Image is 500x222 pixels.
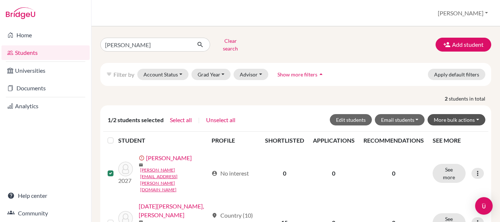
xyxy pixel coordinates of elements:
a: Community [1,206,90,221]
p: 0 [363,169,424,178]
span: location_on [212,212,217,218]
div: No interest [212,169,249,178]
a: [DATE][PERSON_NAME], [PERSON_NAME] [139,202,208,219]
span: 1/2 students selected [108,116,164,124]
button: More bulk actions [428,114,485,125]
button: Account Status [137,69,189,80]
input: Find student by name... [100,38,191,52]
button: Advisor [234,69,268,80]
th: STUDENT [118,132,207,149]
strong: 2 [445,95,449,102]
span: Filter by [113,71,134,78]
a: Documents [1,81,90,95]
a: Help center [1,188,90,203]
span: account_circle [212,170,217,176]
span: Show more filters [277,71,317,78]
a: Students [1,45,90,60]
button: Clear search [210,35,251,54]
button: Apply default filters [428,69,485,80]
th: SEE MORE [428,132,488,149]
a: Analytics [1,99,90,113]
th: RECOMMENDATIONS [359,132,428,149]
button: [PERSON_NAME] [434,6,491,20]
span: | [198,116,200,124]
button: Edit students [330,114,372,125]
a: Universities [1,63,90,78]
a: Home [1,28,90,42]
button: Email students [375,114,425,125]
div: Country (10) [212,211,253,220]
i: filter_list [106,71,112,77]
a: [PERSON_NAME] [146,154,192,162]
span: error_outline [139,155,146,161]
th: APPLICATIONS [309,132,359,149]
span: students in total [449,95,491,102]
td: 0 [309,149,359,197]
button: Unselect all [206,115,236,125]
td: 0 [261,149,309,197]
img: Mascarenhas, Adam [118,162,133,176]
i: arrow_drop_up [317,71,325,78]
button: Show more filtersarrow_drop_up [271,69,331,80]
a: [PERSON_NAME][EMAIL_ADDRESS][PERSON_NAME][DOMAIN_NAME] [140,167,208,193]
span: mail [139,163,143,167]
img: Bridge-U [6,7,35,19]
p: 2027 [118,176,133,185]
button: See more [433,164,466,183]
button: Add student [436,38,491,52]
div: Open Intercom Messenger [475,197,493,215]
button: Select all [169,115,192,125]
th: SHORTLISTED [261,132,309,149]
th: PROFILE [207,132,260,149]
button: Grad Year [191,69,231,80]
